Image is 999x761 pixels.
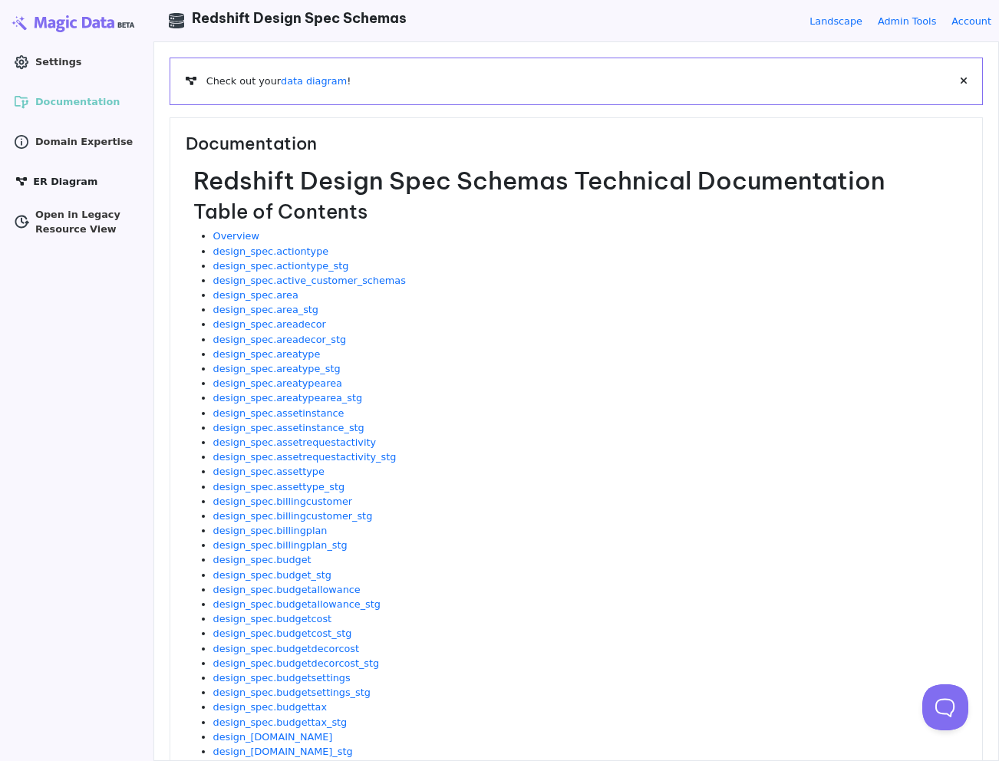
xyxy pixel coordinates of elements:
[213,304,318,315] a: design_spec.area_stg
[213,554,312,565] a: design_spec.budget
[8,50,146,74] a: Settings
[213,318,326,330] a: design_spec.areadecor
[213,717,348,728] a: design_spec.budgettax_stg
[213,672,351,684] a: design_spec.budgetsettings
[213,628,352,639] a: design_spec.budgetcost_stg
[213,539,348,551] a: design_spec.billingplan_stg
[213,289,298,301] a: design_spec.area
[213,392,362,404] a: design_spec.areatypearea_stg
[213,334,346,345] a: design_spec.areadecor_stg
[8,12,146,35] img: Magic Data logo
[281,75,347,87] a: data diagram
[35,207,140,236] span: Open in Legacy Resource View
[35,94,120,109] span: Documentation
[213,643,359,654] a: design_spec.budgetdecorcost
[213,275,406,286] a: design_spec.active_customer_schemas
[8,209,146,234] a: Open in Legacy Resource View
[213,377,342,389] a: design_spec.areatypearea
[213,245,329,257] a: design_spec.actiontype
[213,510,373,522] a: design_spec.billingcustomer_stg
[186,133,967,166] h3: Documentation
[192,9,407,27] span: Redshift Design Spec Schemas
[951,14,991,28] a: Account
[213,348,321,360] a: design_spec.areatype
[213,701,327,713] a: design_spec.budgettax
[213,496,352,507] a: design_spec.billingcustomer
[213,657,380,669] a: design_spec.budgetdecorcost_stg
[213,407,345,419] a: design_spec.assetinstance
[809,14,862,28] a: Landscape
[35,54,81,69] span: Settings
[213,525,328,536] a: design_spec.billingplan
[213,260,349,272] a: design_spec.actiontype_stg
[213,613,332,624] a: design_spec.budgetcost
[8,130,146,154] a: Domain Expertise
[213,746,353,757] a: design_[DOMAIN_NAME]_stg
[35,134,133,149] span: Domain Expertise
[922,684,968,730] iframe: Toggle Customer Support
[8,170,146,194] a: ER Diagram
[213,598,381,610] a: design_spec.budgetallowance_stg
[213,466,325,477] a: design_spec.assettype
[213,422,364,433] a: design_spec.assetinstance_stg
[213,363,341,374] a: design_spec.areatype_stg
[193,200,967,224] h2: Table of Contents
[213,230,259,242] a: Overview
[213,481,345,493] a: design_spec.assettype_stg
[186,74,967,88] div: Check out your !
[213,687,371,698] a: design_spec.budgetsettings_stg
[213,731,333,743] a: design_[DOMAIN_NAME]
[193,166,967,195] h1: Redshift Design Spec Schemas Technical Documentation
[878,14,936,28] a: Admin Tools
[213,569,331,581] a: design_spec.budget_stg
[213,437,377,448] a: design_spec.assetrequestactivity
[8,90,146,114] a: Documentation
[33,174,97,189] span: ER Diagram
[213,584,361,595] a: design_spec.budgetallowance
[213,451,397,463] a: design_spec.assetrequestactivity_stg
